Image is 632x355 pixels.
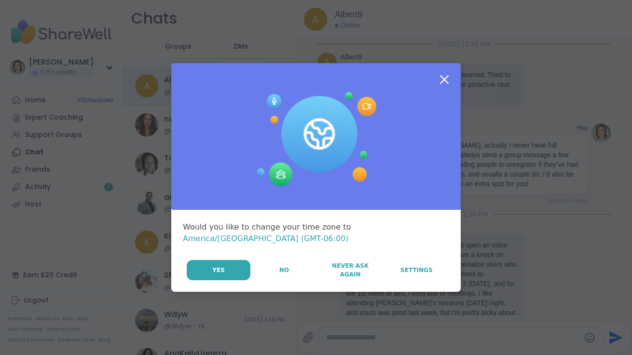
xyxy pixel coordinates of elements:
span: America/[GEOGRAPHIC_DATA] (GMT-06:00) [183,234,349,243]
span: Never Ask Again [322,261,378,279]
span: Settings [400,266,433,274]
div: Would you like to change your time zone to [183,221,449,245]
span: Yes [212,266,225,274]
a: Settings [384,260,449,280]
button: Never Ask Again [317,260,383,280]
img: Session Experience [256,92,376,187]
button: Yes [187,260,250,280]
button: No [251,260,316,280]
span: No [279,266,289,274]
